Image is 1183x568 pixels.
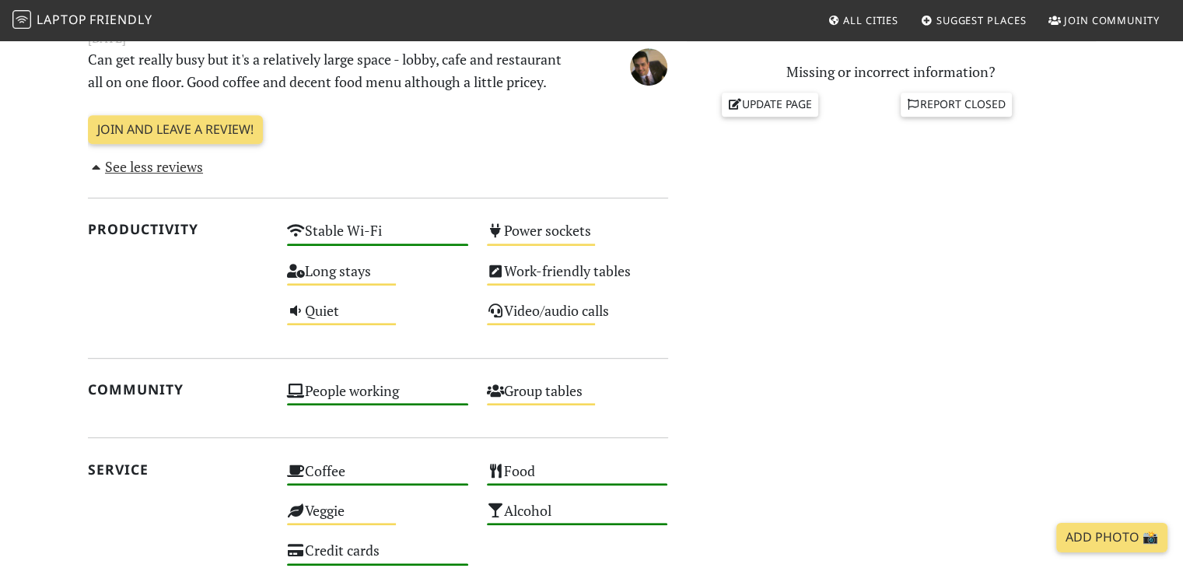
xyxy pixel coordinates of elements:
a: Join Community [1042,6,1166,34]
div: Long stays [278,258,478,298]
h2: Community [88,381,269,398]
span: Nav Cheema [630,55,667,74]
a: Suggest Places [915,6,1033,34]
div: Alcohol [478,498,677,538]
span: Join Community [1064,13,1160,27]
div: Group tables [478,378,677,418]
div: Video/audio calls [478,298,677,338]
div: Stable Wi-Fi [278,218,478,258]
div: Veggie [278,498,478,538]
p: Can get really busy but it's a relatively large space - lobby, cafe and restaurant all on one flo... [79,48,578,93]
span: All Cities [843,13,898,27]
div: Power sockets [478,218,677,258]
a: Update page [722,93,818,116]
h2: Service [88,461,269,478]
img: 1511-nav.jpg [630,48,667,86]
p: Missing or incorrect information? [687,61,1096,83]
span: Laptop [37,11,87,28]
div: Coffee [278,458,478,498]
div: People working [278,378,478,418]
div: Work-friendly tables [478,258,677,298]
a: LaptopFriendly LaptopFriendly [12,7,152,34]
a: All Cities [821,6,905,34]
span: Suggest Places [936,13,1027,27]
span: Friendly [89,11,152,28]
img: LaptopFriendly [12,10,31,29]
a: Report closed [901,93,1013,116]
h2: Productivity [88,221,269,237]
a: See less reviews [88,157,204,176]
div: Food [478,458,677,498]
div: Quiet [278,298,478,338]
a: Join and leave a review! [88,115,263,145]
